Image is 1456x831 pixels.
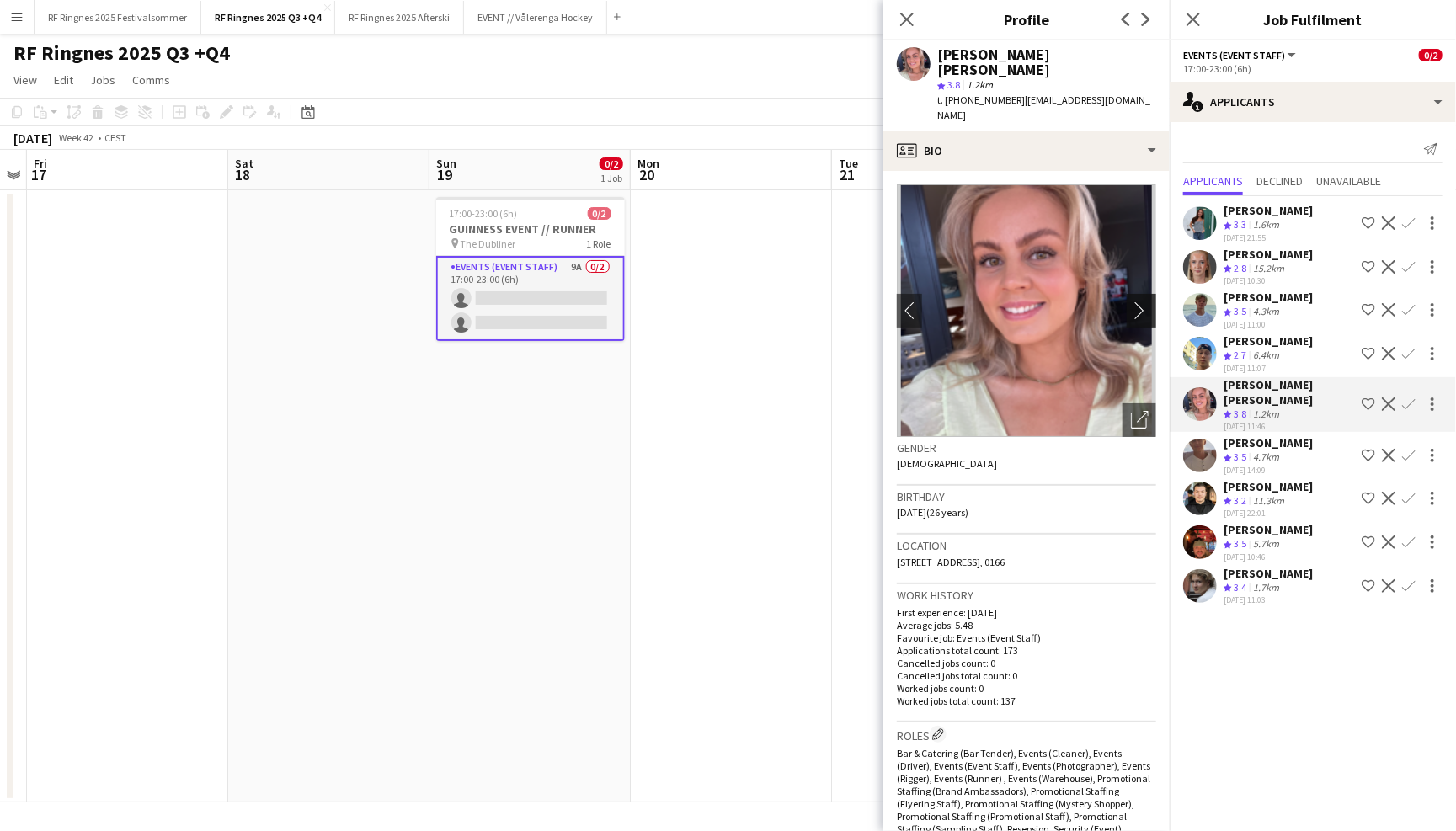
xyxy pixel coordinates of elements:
[35,1,201,34] button: RF Ringnes 2025 Festivalsommer
[897,556,1005,568] span: [STREET_ADDRESS], 0166
[7,69,44,91] a: View
[1224,319,1313,330] div: [DATE] 11:00
[897,440,1156,455] h3: Gender
[1224,594,1313,605] div: [DATE] 11:03
[1250,262,1288,276] div: 15.2km
[1183,175,1243,187] span: Applicants
[1183,49,1299,61] button: Events (Event Staff)
[1183,62,1443,75] div: 17:00-23:00 (6h)
[947,78,960,91] span: 3.8
[90,72,115,88] span: Jobs
[897,538,1156,553] h3: Location
[436,197,625,341] app-job-card: 17:00-23:00 (6h)0/2GUINNESS EVENT // RUNNER The Dubliner1 RoleEvents (Event Staff)9A0/217:00-23:0...
[587,237,611,250] span: 1 Role
[132,72,170,88] span: Comms
[897,457,997,470] span: [DEMOGRAPHIC_DATA]
[1234,262,1246,274] span: 2.8
[335,1,464,34] button: RF Ringnes 2025 Afterski
[464,1,607,34] button: EVENT // Vålerenga Hockey
[897,669,1156,682] p: Cancelled jobs total count: 0
[1224,551,1313,562] div: [DATE] 10:46
[1234,408,1246,420] span: 3.8
[1224,377,1355,408] div: [PERSON_NAME] [PERSON_NAME]
[883,131,1170,171] div: Bio
[897,506,968,519] span: [DATE] (26 years)
[1234,218,1246,231] span: 3.3
[897,631,1156,644] p: Favourite job: Events (Event Staff)
[897,606,1156,619] p: First experience: [DATE]
[839,156,858,171] span: Tue
[963,78,996,91] span: 1.2km
[897,489,1156,504] h3: Birthday
[1250,581,1283,595] div: 1.7km
[1224,508,1313,519] div: [DATE] 22:01
[83,69,122,91] a: Jobs
[1250,537,1283,551] div: 5.7km
[883,8,1170,30] h3: Profile
[31,165,47,184] span: 17
[897,588,1156,603] h3: Work history
[897,695,1156,707] p: Worked jobs total count: 137
[897,619,1156,631] p: Average jobs: 5.48
[450,207,518,220] span: 17:00-23:00 (6h)
[1123,403,1156,437] div: Open photos pop-in
[13,130,52,146] div: [DATE]
[937,93,1150,121] span: | [EMAIL_ADDRESS][DOMAIN_NAME]
[434,165,456,184] span: 19
[897,682,1156,695] p: Worked jobs count: 0
[897,726,1156,743] h3: Roles
[1256,175,1303,187] span: Declined
[897,657,1156,669] p: Cancelled jobs count: 0
[1170,8,1456,30] h3: Job Fulfilment
[1250,305,1283,319] div: 4.3km
[232,165,253,184] span: 18
[1224,290,1313,305] div: [PERSON_NAME]
[836,165,858,184] span: 21
[1234,581,1246,594] span: 3.4
[1250,408,1283,422] div: 1.2km
[1224,566,1313,581] div: [PERSON_NAME]
[937,47,1156,77] div: [PERSON_NAME] [PERSON_NAME]
[461,237,516,250] span: The Dubliner
[1250,349,1283,363] div: 6.4km
[1224,232,1313,243] div: [DATE] 21:55
[436,221,625,237] h3: GUINNESS EVENT // RUNNER
[1234,450,1246,463] span: 3.5
[1234,537,1246,550] span: 3.5
[1224,522,1313,537] div: [PERSON_NAME]
[1234,349,1246,361] span: 2.7
[1224,275,1313,286] div: [DATE] 10:30
[56,131,98,144] span: Week 42
[13,40,230,66] h1: RF Ringnes 2025 Q3 +Q4
[937,93,1025,106] span: t. [PHONE_NUMBER]
[1170,82,1456,122] div: Applicants
[600,157,623,170] span: 0/2
[1250,494,1288,509] div: 11.3km
[1224,479,1313,494] div: [PERSON_NAME]
[1250,218,1283,232] div: 1.6km
[588,207,611,220] span: 0/2
[13,72,37,88] span: View
[635,165,659,184] span: 20
[1224,465,1313,476] div: [DATE] 14:09
[1224,333,1313,349] div: [PERSON_NAME]
[34,156,47,171] span: Fri
[54,72,73,88] span: Edit
[1224,247,1313,262] div: [PERSON_NAME]
[1419,49,1443,61] span: 0/2
[897,184,1156,437] img: Crew avatar or photo
[1224,363,1313,374] div: [DATE] 11:07
[637,156,659,171] span: Mon
[125,69,177,91] a: Comms
[436,256,625,341] app-card-role: Events (Event Staff)9A0/217:00-23:00 (6h)
[436,156,456,171] span: Sun
[1234,305,1246,317] span: 3.5
[201,1,335,34] button: RF Ringnes 2025 Q3 +Q4
[1234,494,1246,507] span: 3.2
[600,172,622,184] div: 1 Job
[104,131,126,144] div: CEST
[1316,175,1381,187] span: Unavailable
[235,156,253,171] span: Sat
[897,644,1156,657] p: Applications total count: 173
